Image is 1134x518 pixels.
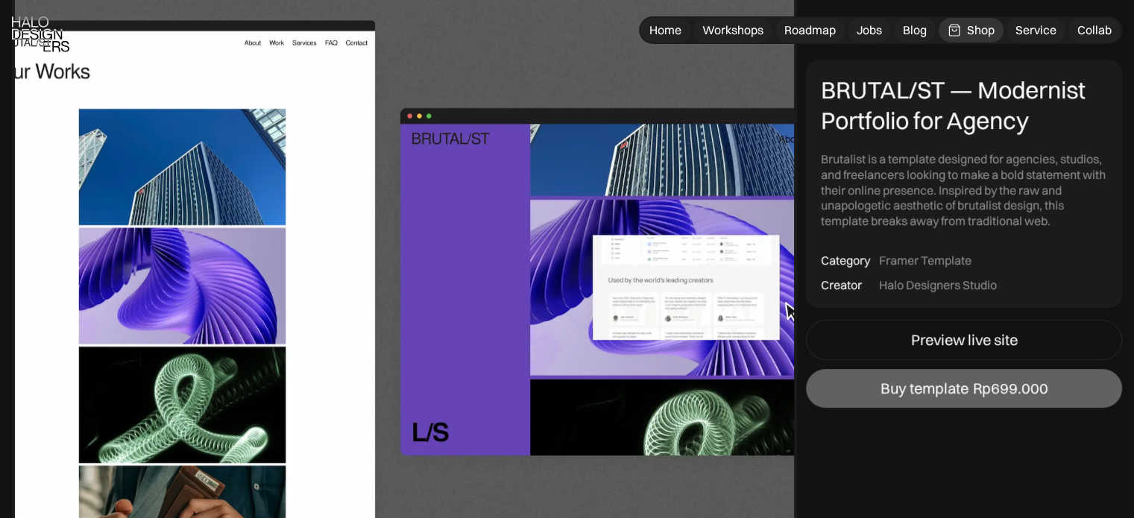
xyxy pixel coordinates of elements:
[806,320,1122,360] a: Preview live site
[967,22,995,38] div: Shop
[821,151,1107,229] div: Brutalist is a template designed for agencies, studios, and freelancers looking to make a bold st...
[894,18,936,42] a: Blog
[806,369,1122,408] a: Buy templateRp699.000
[848,18,891,42] a: Jobs
[1015,22,1056,38] div: Service
[649,22,681,38] div: Home
[821,75,1107,136] div: BRUTAL/ST — Modernist Portfolio for Agency
[821,277,862,293] div: Creator
[702,22,763,38] div: Workshops
[857,22,882,38] div: Jobs
[973,379,1048,397] div: Rp699.000
[1077,22,1112,38] div: Collab
[775,18,845,42] a: Roadmap
[939,18,1004,42] a: Shop
[1068,18,1121,42] a: Collab
[693,18,772,42] a: Workshops
[640,18,690,42] a: Home
[911,331,1018,349] div: Preview live site
[879,277,997,293] div: Halo Designers Studio
[881,379,968,397] div: Buy template
[784,22,836,38] div: Roadmap
[903,22,927,38] div: Blog
[879,253,971,268] div: Framer Template
[1007,18,1065,42] a: Service
[821,253,870,268] div: Category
